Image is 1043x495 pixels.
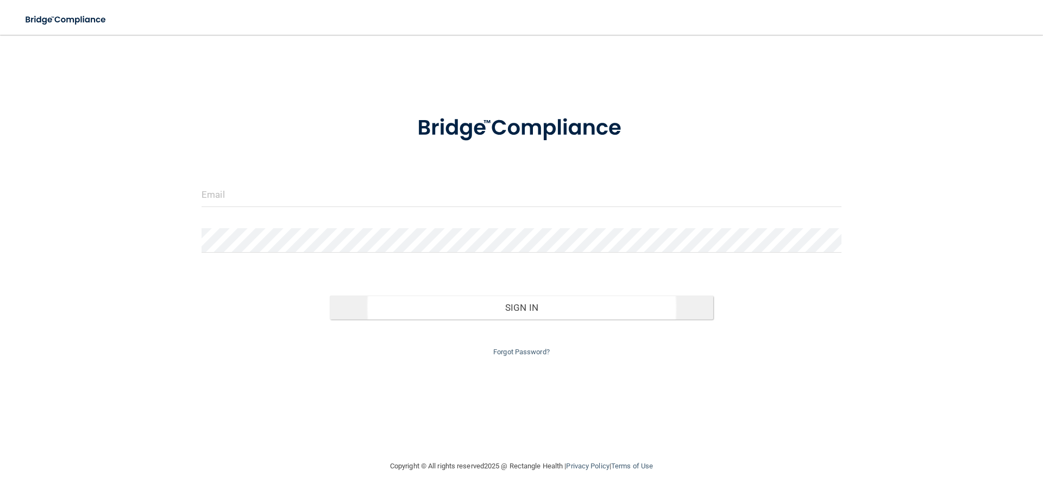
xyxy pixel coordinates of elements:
[395,100,648,156] img: bridge_compliance_login_screen.278c3ca4.svg
[330,296,714,319] button: Sign In
[493,348,550,356] a: Forgot Password?
[202,183,841,207] input: Email
[855,418,1030,461] iframe: Drift Widget Chat Controller
[323,449,720,484] div: Copyright © All rights reserved 2025 @ Rectangle Health | |
[16,9,116,31] img: bridge_compliance_login_screen.278c3ca4.svg
[611,462,653,470] a: Terms of Use
[566,462,609,470] a: Privacy Policy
